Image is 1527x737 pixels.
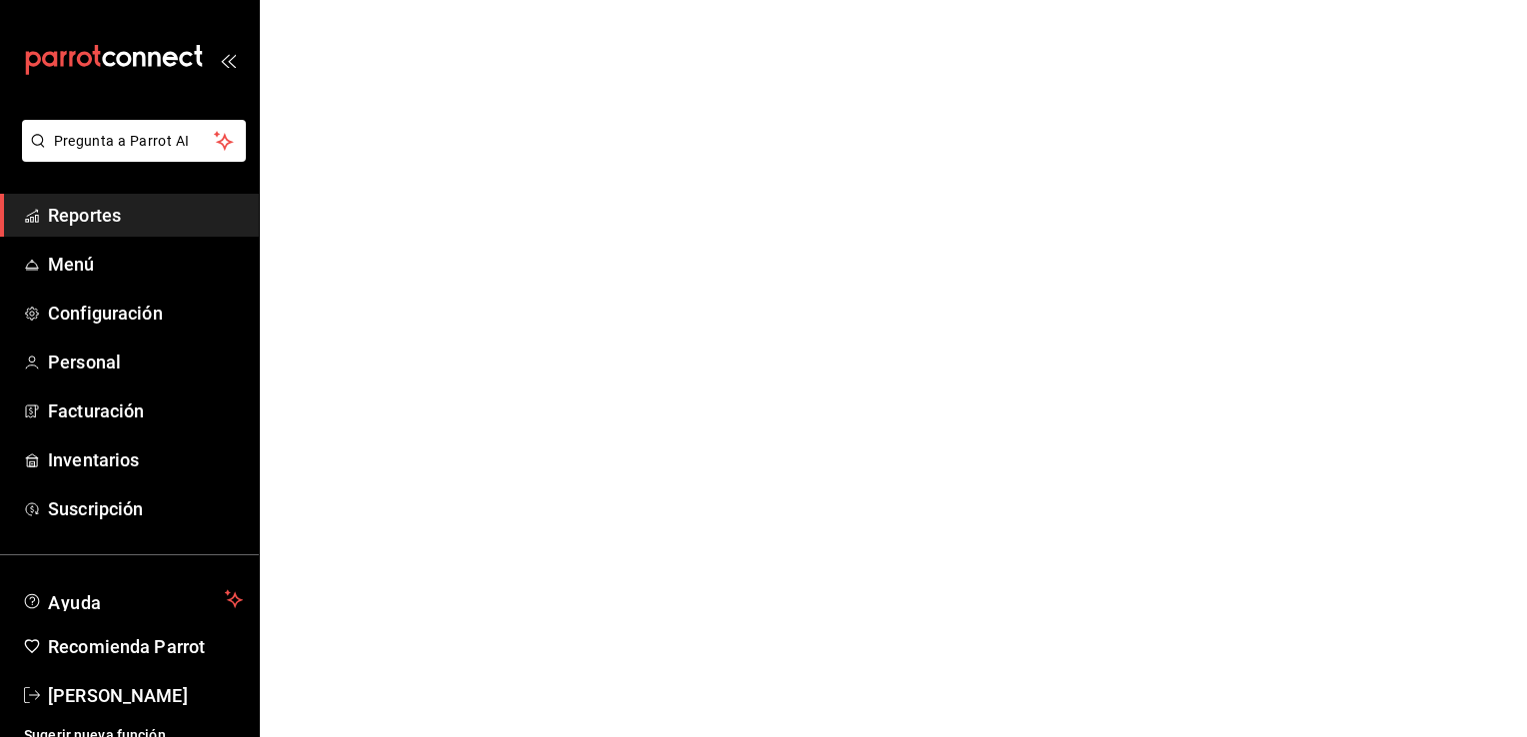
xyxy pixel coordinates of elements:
[48,446,243,473] span: Inventarios
[48,682,243,709] span: [PERSON_NAME]
[48,300,243,327] span: Configuración
[48,587,217,611] span: Ayuda
[48,633,243,660] span: Recomienda Parrot
[14,145,246,166] a: Pregunta a Parrot AI
[48,251,243,278] span: Menú
[54,131,215,152] span: Pregunta a Parrot AI
[48,349,243,375] span: Personal
[48,495,243,522] span: Suscripción
[220,52,236,68] button: open_drawer_menu
[22,120,246,162] button: Pregunta a Parrot AI
[48,397,243,424] span: Facturación
[48,202,243,229] span: Reportes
